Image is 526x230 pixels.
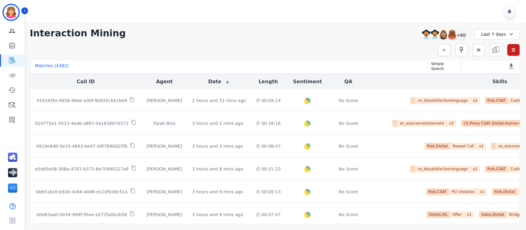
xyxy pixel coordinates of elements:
[479,211,507,218] span: Sales,DisSat
[30,28,126,39] h1: Interaction Mining
[474,29,520,39] div: Last 7 days
[192,120,243,126] div: 3 hours and 2 mins ago
[146,166,182,172] div: [PERSON_NAME]
[256,97,281,104] div: 00:09:14
[339,166,358,172] div: No Score
[415,166,470,172] span: ce_dissatisfactionlanguage
[35,120,128,126] p: 02d775e1-5515-4ea6-a867-0a1638670272
[449,188,477,195] span: PCI Violation
[339,212,358,218] div: No Score
[485,97,508,104] span: Risk,CSAT
[476,143,486,150] span: x 1
[446,120,456,127] span: x 3
[35,63,69,71] div: Matches ( 4382 )
[256,212,281,218] div: 00:07:47
[36,212,127,218] p: a0e62aa0-bb34-499f-95ee-e272fa0b2b58
[146,143,182,149] div: [PERSON_NAME]
[339,143,358,149] div: No Score
[146,189,182,195] div: [PERSON_NAME]
[415,97,470,104] span: ce_dissatisfactionlanguage
[192,97,246,104] div: 2 hours and 52 mins ago
[256,120,281,126] div: 00:18:16
[35,166,128,172] p: a5dd5e08-308a-4701-b372-6e75840227a8
[36,189,128,195] p: bbb51bc0-b92b-4cb6-a088-e110fb0dc51a
[425,143,450,150] span: Risk,DisSat
[4,5,18,20] img: Bordered avatar
[464,211,474,218] span: x 1
[492,78,507,85] button: Skills
[456,30,466,40] div: +60
[470,97,480,104] span: x 2
[146,97,182,104] div: [PERSON_NAME]
[256,166,281,172] div: 00:31:23
[470,166,480,172] span: x 2
[192,212,243,218] div: 3 hours and 9 mins ago
[426,188,449,195] span: Risk,CSAT
[293,78,322,85] button: Sentiment
[339,189,358,195] div: No Score
[450,143,476,150] span: Repeat Call
[192,143,243,149] div: 3 hours and 3 mins ago
[77,78,95,85] button: Call ID
[259,78,278,85] button: Length
[450,211,464,218] span: Offer
[492,188,517,195] span: Risk,DisSat
[339,120,358,126] div: No Score
[156,78,173,85] button: Agent
[478,188,487,195] span: x 1
[146,120,182,126] div: Farah Bois
[256,143,281,149] div: 00:08:47
[431,61,457,71] div: Simple Search
[192,189,243,195] div: 3 hours and 9 mins ago
[36,143,127,149] p: 4919e9d0-5e15-4843-be47-d4f7690d25fb
[192,166,243,172] div: 3 hours and 8 mins ago
[146,212,182,218] div: [PERSON_NAME]
[256,189,281,195] div: 00:05:13
[339,97,358,104] div: No Score
[36,97,127,104] p: 414245fa-4858-46ee-a30f-9b835cbb1be9
[397,120,446,127] span: es_assurancestatement
[344,78,352,85] button: QA
[208,78,230,85] button: Date
[426,211,450,218] span: DisSat,SIL
[485,166,508,172] span: Risk,CSAT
